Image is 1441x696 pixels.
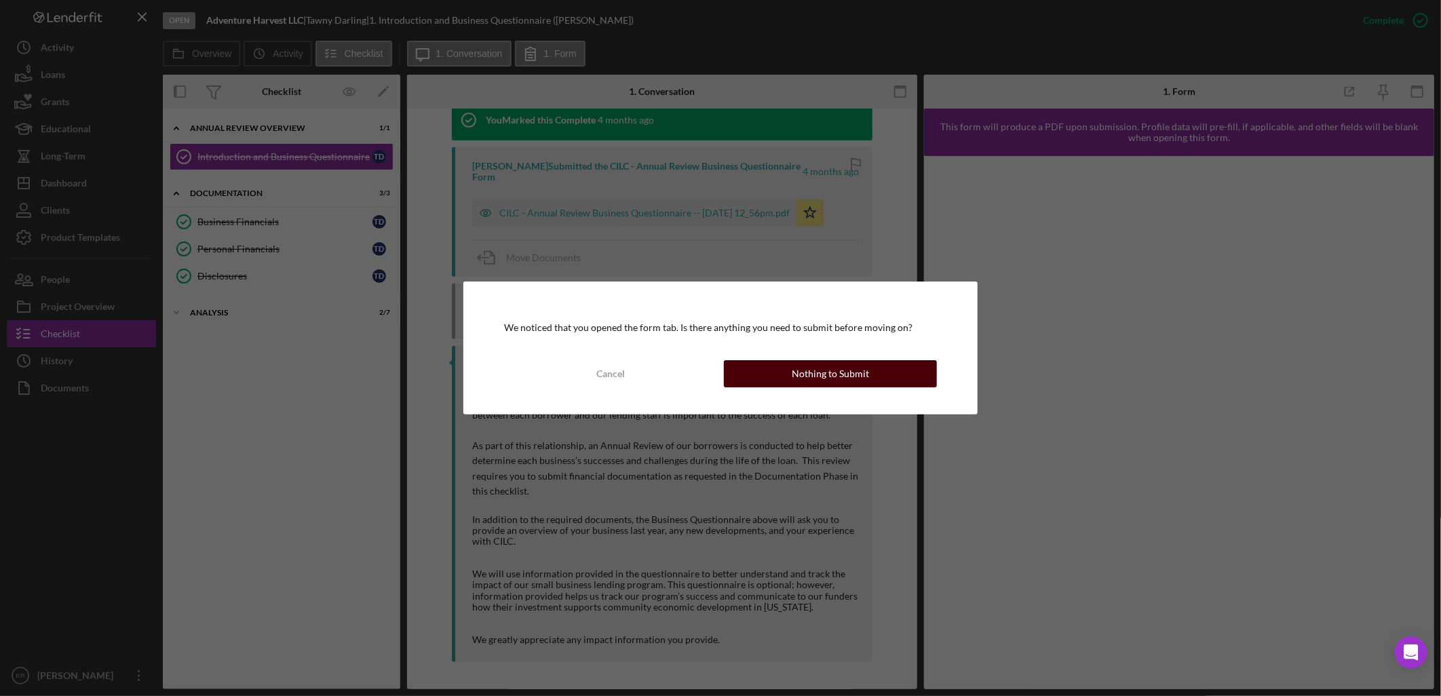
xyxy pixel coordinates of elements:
[596,360,625,387] div: Cancel
[724,360,937,387] button: Nothing to Submit
[1395,636,1427,669] div: Open Intercom Messenger
[504,360,717,387] button: Cancel
[504,322,936,333] div: We noticed that you opened the form tab. Is there anything you need to submit before moving on?
[792,360,869,387] div: Nothing to Submit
